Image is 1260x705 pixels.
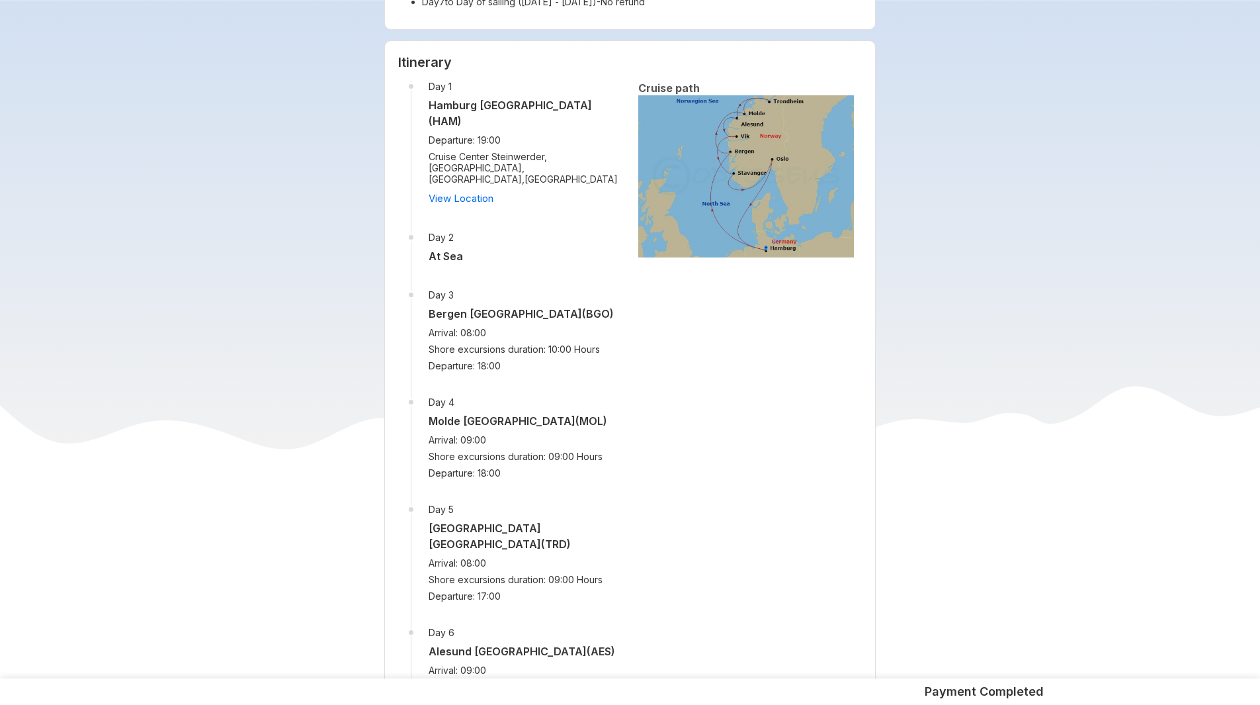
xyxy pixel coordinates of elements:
[429,520,622,552] h5: [GEOGRAPHIC_DATA] [GEOGRAPHIC_DATA] (TRD)
[398,54,862,70] h3: Itinerary
[429,151,622,185] span: Cruise Center Steinwerder, [GEOGRAPHIC_DATA], [GEOGRAPHIC_DATA] , [GEOGRAPHIC_DATA]
[429,397,622,408] span: Day 4
[429,413,622,429] h5: Molde [GEOGRAPHIC_DATA] (MOL)
[429,192,493,205] a: View Location
[429,665,622,676] span: Arrival: 09:00
[429,557,622,569] span: Arrival: 08:00
[429,574,622,585] span: Shore excursions duration: 09:00 Hours
[429,81,622,92] span: Day 1
[429,467,622,479] span: Departure: 18:00
[429,434,622,446] span: Arrival: 09:00
[429,643,622,659] h5: Alesund [GEOGRAPHIC_DATA] (AES)
[429,590,622,602] span: Departure: 17:00
[925,684,1044,700] h5: Payment Completed
[429,289,622,301] span: Day 3
[429,504,622,515] span: Day 5
[429,248,622,264] h5: At Sea
[429,306,622,322] h5: Bergen [GEOGRAPHIC_DATA] (BGO)
[429,97,622,129] h5: Hamburg [GEOGRAPHIC_DATA] (HAM)
[429,232,622,243] span: Day 2
[429,327,622,338] span: Arrival: 08:00
[429,134,622,146] span: Departure: 19:00
[429,451,622,462] span: Shore excursions duration: 09:00 Hours
[429,360,622,371] span: Departure: 18:00
[429,344,622,355] span: Shore excursions duration: 10:00 Hours
[638,81,854,95] h6: Cruise path
[429,627,622,638] span: Day 6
